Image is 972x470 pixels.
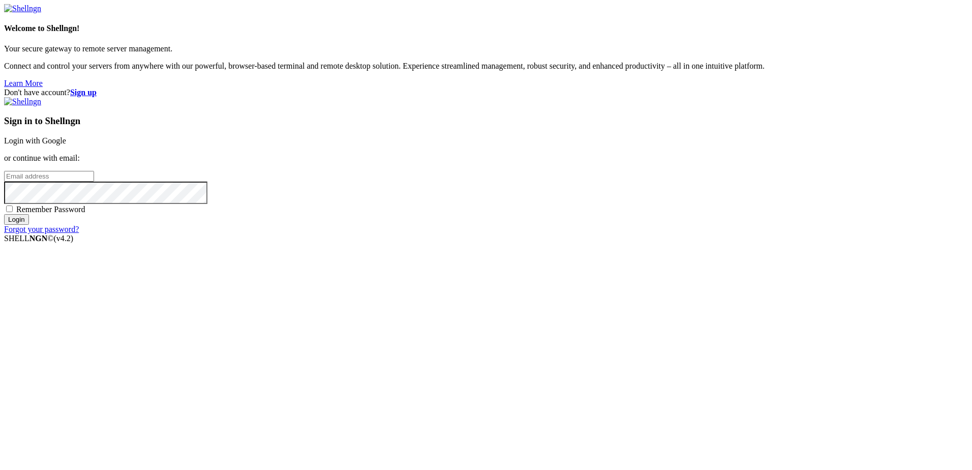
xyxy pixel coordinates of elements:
img: Shellngn [4,97,41,106]
p: or continue with email: [4,154,968,163]
a: Learn More [4,79,43,87]
span: Remember Password [16,205,85,214]
a: Login with Google [4,136,66,145]
input: Email address [4,171,94,182]
h3: Sign in to Shellngn [4,115,968,127]
span: 4.2.0 [54,234,74,243]
p: Your secure gateway to remote server management. [4,44,968,53]
input: Remember Password [6,205,13,212]
a: Forgot your password? [4,225,79,233]
b: NGN [29,234,48,243]
p: Connect and control your servers from anywhere with our powerful, browser-based terminal and remo... [4,62,968,71]
input: Login [4,214,29,225]
div: Don't have account? [4,88,968,97]
span: SHELL © [4,234,73,243]
img: Shellngn [4,4,41,13]
h4: Welcome to Shellngn! [4,24,968,33]
a: Sign up [70,88,97,97]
